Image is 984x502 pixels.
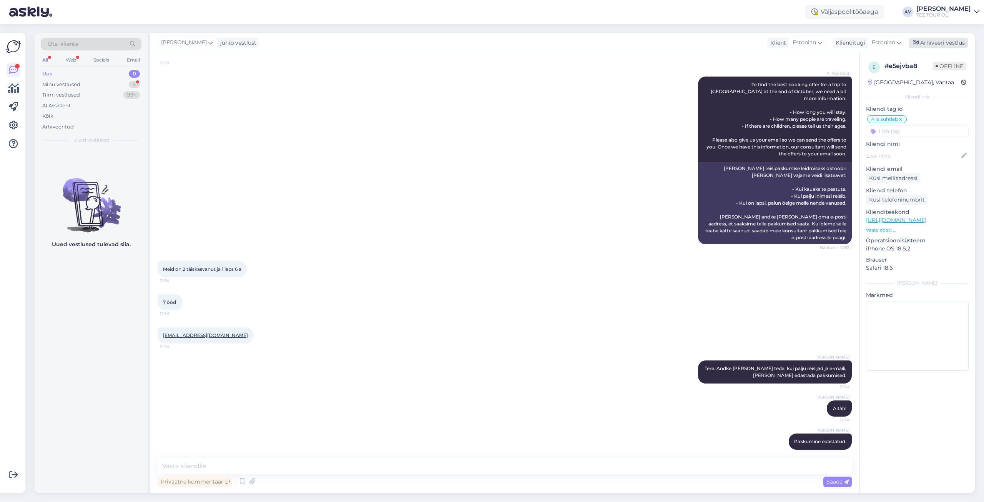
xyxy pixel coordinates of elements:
[160,278,189,284] span: 12:54
[158,477,233,487] div: Privaatne kommentaar
[866,245,969,253] p: iPhone OS 18.6.2
[41,55,50,65] div: All
[866,264,969,272] p: Safari 18.6
[793,38,816,47] span: Estonian
[698,162,852,244] div: [PERSON_NAME] reisipakkumise leidmiseks oktoobri [PERSON_NAME] vajame veidi lisateavet: - Kui kau...
[64,55,78,65] div: Web
[866,165,969,173] p: Kliendi email
[816,394,849,400] span: [PERSON_NAME]
[903,7,913,17] div: AV
[52,240,131,248] p: Uued vestlused tulevad siia.
[833,39,865,47] div: Klienditugi
[42,70,52,78] div: Uus
[705,365,848,378] span: Tere. Andke [PERSON_NAME] teda, kui palju reisijad ja e-maili, [PERSON_NAME] edastada pakkumised.
[866,280,969,287] div: [PERSON_NAME]
[163,266,241,272] span: Meid on 2 täiskasvanut ja 1 laps 6 a
[821,450,849,456] span: 13:00
[909,38,968,48] div: Arhiveeri vestlus
[821,70,849,76] span: AI Assistent
[866,140,969,148] p: Kliendi nimi
[916,6,971,12] div: [PERSON_NAME]
[6,39,21,54] img: Askly Logo
[868,78,954,87] div: [GEOGRAPHIC_DATA], Vantaa
[92,55,111,65] div: Socials
[866,195,928,205] div: Küsi telefoninumbrit
[42,123,74,131] div: Arhiveeritud
[866,93,969,100] div: Kliendi info
[932,62,966,70] span: Offline
[123,91,140,99] div: 99+
[129,81,140,88] div: 4
[160,344,189,350] span: 12:54
[161,38,207,47] span: [PERSON_NAME]
[160,311,189,317] span: 12:54
[816,427,849,433] span: [PERSON_NAME]
[866,152,960,160] input: Lisa nimi
[866,125,969,137] input: Lisa tag
[833,405,846,411] span: Aitäh!
[866,291,969,299] p: Märkmed
[866,217,926,223] a: [URL][DOMAIN_NAME]
[884,62,932,71] div: # e5ejvba8
[866,256,969,264] p: Brauser
[163,299,176,305] span: 7 ööd
[866,237,969,245] p: Operatsioonisüsteem
[805,5,884,19] div: Väljaspool tööaega
[866,208,969,216] p: Klienditeekond
[826,478,849,485] span: Saada
[866,105,969,113] p: Kliendi tag'id
[821,384,849,390] span: 12:54
[767,39,786,47] div: Klient
[794,439,846,444] span: Pakkumine edastatud.
[816,354,849,360] span: [PERSON_NAME]
[129,70,140,78] div: 0
[160,60,189,66] span: 12:53
[42,102,71,110] div: AI Assistent
[866,187,969,195] p: Kliendi telefon
[820,245,849,250] span: Nähtud ✓ 12:53
[916,12,971,18] div: TEZ TOUR OÜ
[42,112,53,120] div: Kõik
[42,91,80,99] div: Tiimi vestlused
[866,227,969,233] p: Vaata edasi ...
[706,82,848,157] span: To find the best booking offer for a trip to [GEOGRAPHIC_DATA] at the end of October, we need a b...
[42,81,80,88] div: Minu vestlused
[871,117,898,122] span: Alla suhtleb
[73,137,109,143] span: Uued vestlused
[866,173,921,183] div: Küsi meiliaadressi
[48,40,78,48] span: Otsi kliente
[35,164,148,233] img: No chats
[821,417,849,423] span: 12:54
[872,38,895,47] span: Estonian
[163,332,248,338] a: [EMAIL_ADDRESS][DOMAIN_NAME]
[916,6,979,18] a: [PERSON_NAME]TEZ TOUR OÜ
[873,64,876,70] span: e
[125,55,141,65] div: Email
[217,39,256,47] div: juhib vestlust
